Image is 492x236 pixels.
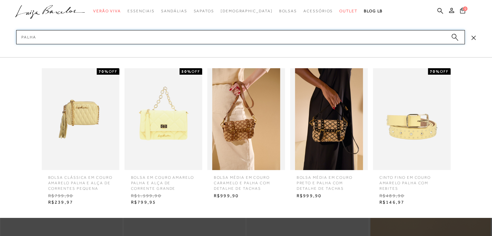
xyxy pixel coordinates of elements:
[99,69,109,74] strong: 70%
[440,69,449,74] span: OFF
[371,68,452,207] a: CINTO FINO EM COURO AMARELO PALHA COM REBITES 70%OFF CINTO FINO EM COURO AMARELO PALHA COM REBITE...
[221,9,273,13] span: [DEMOGRAPHIC_DATA]
[375,170,449,191] span: CINTO FINO EM COURO AMARELO PALHA COM REBITES
[375,191,449,201] span: R$489,90
[93,9,121,13] span: Verão Viva
[303,5,333,17] a: categoryNavScreenReaderText
[289,68,369,201] a: BOLSA MÉDIA EM COURO PRETO E PALHA COM DETALHE DE TACHAS BOLSA MÉDIA EM COURO PRETO E PALHA COM D...
[181,69,191,74] strong: 50%
[290,68,368,170] img: BOLSA MÉDIA EM COURO PRETO E PALHA COM DETALHE DE TACHAS
[209,191,283,201] span: R$999,90
[206,68,287,201] a: BOLSA MÉDIA EM COURO CARAMELO E PALHA COM DETALHE DE TACHAS BOLSA MÉDIA EM COURO CARAMELO E PALHA...
[191,69,200,74] span: OFF
[458,7,467,16] button: 0
[221,5,273,17] a: noSubCategoriesText
[127,9,155,13] span: Essenciais
[123,68,204,207] a: BOLSA EM COURO AMARELO PALHA E ALÇA DE CORRENTE GRANDE 50%OFF BOLSA EM COURO AMARELO PALHA E ALÇA...
[292,191,366,201] span: R$999,90
[193,9,214,13] span: Sapatos
[375,198,449,207] span: R$146,97
[209,170,283,191] span: BOLSA MÉDIA EM COURO CARAMELO E PALHA COM DETALHE DE TACHAS
[43,198,118,207] span: R$239,97
[126,198,201,207] span: R$799,95
[161,9,187,13] span: Sandálias
[125,68,202,170] img: BOLSA EM COURO AMARELO PALHA E ALÇA DE CORRENTE GRANDE
[109,69,117,74] span: OFF
[93,5,121,17] a: categoryNavScreenReaderText
[126,170,201,191] span: BOLSA EM COURO AMARELO PALHA E ALÇA DE CORRENTE GRANDE
[279,5,297,17] a: categoryNavScreenReaderText
[161,5,187,17] a: categoryNavScreenReaderText
[430,69,440,74] strong: 70%
[364,9,383,13] span: BLOG LB
[207,68,285,170] img: BOLSA MÉDIA EM COURO CARAMELO E PALHA COM DETALHE DE TACHAS
[364,5,383,17] a: BLOG LB
[339,5,357,17] a: categoryNavScreenReaderText
[16,30,465,44] input: Buscar.
[303,9,333,13] span: Acessórios
[42,68,119,170] img: BOLSA CLÁSSICA EM COURO AMARELO PALHA E ALÇA DE CORRENTES PEQUENA
[373,68,451,170] img: CINTO FINO EM COURO AMARELO PALHA COM REBITES
[279,9,297,13] span: Bolsas
[127,5,155,17] a: categoryNavScreenReaderText
[292,170,366,191] span: BOLSA MÉDIA EM COURO PRETO E PALHA COM DETALHE DE TACHAS
[339,9,357,13] span: Outlet
[463,6,467,11] span: 0
[126,191,201,201] span: R$1.599,90
[193,5,214,17] a: categoryNavScreenReaderText
[43,170,118,191] span: BOLSA CLÁSSICA EM COURO AMARELO PALHA E ALÇA DE CORRENTES PEQUENA
[43,191,118,201] span: R$799,90
[40,68,121,207] a: BOLSA CLÁSSICA EM COURO AMARELO PALHA E ALÇA DE CORRENTES PEQUENA 70%OFF BOLSA CLÁSSICA EM COURO ...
